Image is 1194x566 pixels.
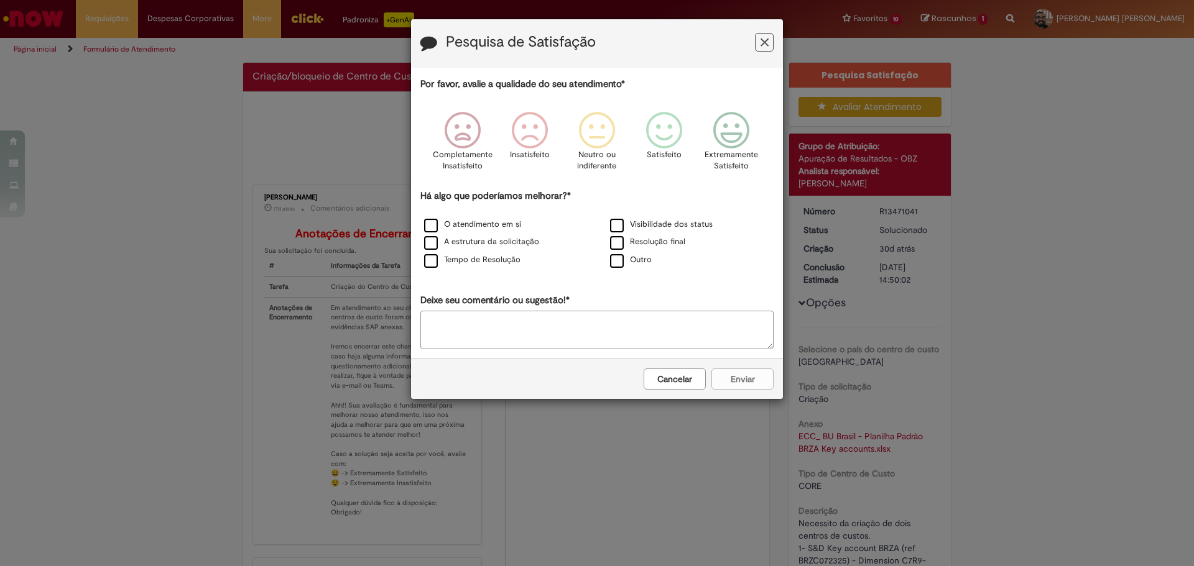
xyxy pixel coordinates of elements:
label: Visibilidade dos status [610,219,713,231]
div: Neutro ou indiferente [565,103,629,188]
label: Por favor, avalie a qualidade do seu atendimento* [420,78,625,91]
div: Satisfeito [632,103,696,188]
label: A estrutura da solicitação [424,236,539,248]
div: Há algo que poderíamos melhorar?* [420,189,774,270]
label: Resolução final [610,236,685,248]
button: Cancelar [644,368,706,390]
p: Extremamente Satisfeito [705,149,758,172]
p: Completamente Insatisfeito [433,149,493,172]
div: Insatisfeito [498,103,562,188]
p: Satisfeito [647,149,682,161]
label: Outro [610,254,652,266]
label: Tempo de Resolução [424,254,521,266]
p: Neutro ou indiferente [575,149,619,172]
label: O atendimento em si [424,219,521,231]
div: Extremamente Satisfeito [700,103,763,188]
p: Insatisfeito [510,149,550,161]
label: Pesquisa de Satisfação [446,34,596,50]
div: Completamente Insatisfeito [430,103,494,188]
label: Deixe seu comentário ou sugestão!* [420,294,570,307]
